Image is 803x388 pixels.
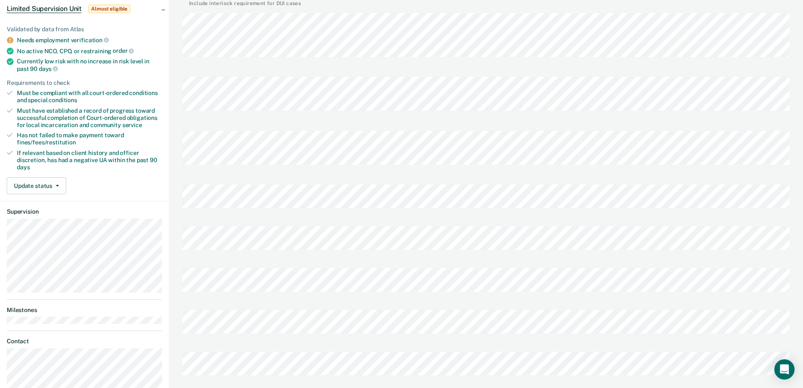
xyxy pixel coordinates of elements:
span: order [113,47,134,54]
dt: Milestones [7,307,162,314]
div: Must be compliant with all court-ordered conditions and special conditions [17,90,162,104]
dt: Contact [7,338,162,345]
span: Almost eligible [88,5,130,13]
div: Validated by data from Atlas [7,26,162,33]
div: No active NCO, CPO, or restraining [17,47,162,55]
div: Has not failed to make payment toward [17,132,162,146]
button: Update status [7,177,66,194]
span: fines/fees/restitution [17,139,76,146]
div: Currently low risk with no increase in risk level in past 90 [17,58,162,72]
span: Limited Supervision Unit [7,5,81,13]
span: days [39,65,58,72]
span: service [122,122,142,128]
div: Requirements to check [7,79,162,87]
div: Must have established a record of progress toward successful completion of Court-ordered obligati... [17,107,162,128]
div: Needs employment verification [17,36,162,44]
div: Open Intercom Messenger [774,359,795,380]
dt: Supervision [7,208,162,215]
span: days [17,164,30,171]
div: If relevant based on client history and officer discretion, has had a negative UA within the past 90 [17,149,162,171]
